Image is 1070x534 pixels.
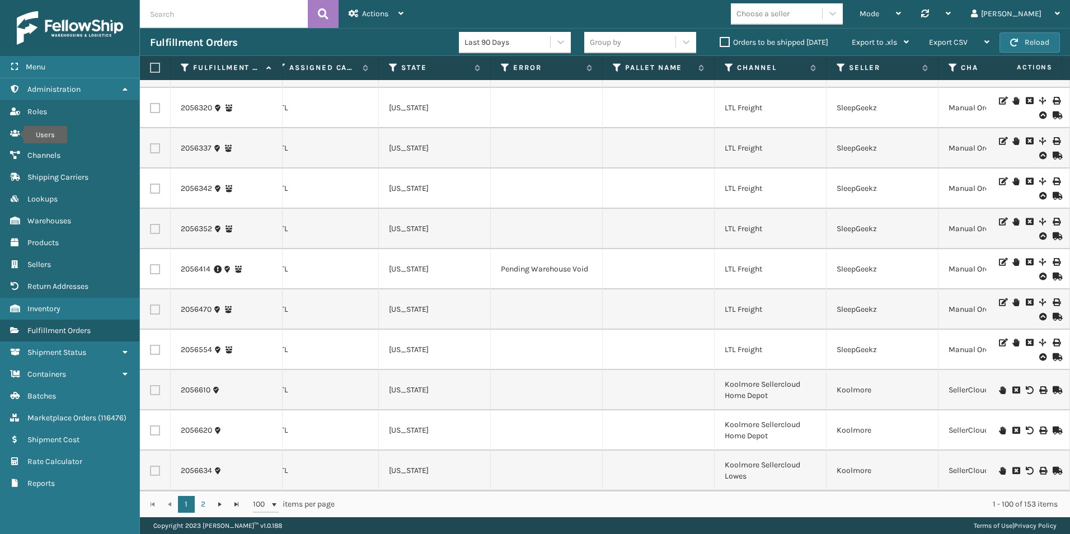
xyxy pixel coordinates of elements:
[27,304,60,313] span: Inventory
[1012,258,1019,266] i: On Hold
[827,128,938,168] td: SleepGeekz
[999,339,1006,346] i: Edit
[827,88,938,128] td: SleepGeekz
[1039,111,1046,119] i: Upload BOL
[1012,427,1019,434] i: Cancel Fulfillment Order
[1053,467,1059,475] i: Mark as Shipped
[961,63,1029,73] label: Channel Type
[1039,258,1046,266] i: Split Fulfillment Order
[27,457,82,466] span: Rate Calculator
[1012,97,1019,105] i: On Hold
[17,11,123,45] img: logo
[1039,467,1046,475] i: Print BOL
[181,102,212,114] a: 2056320
[999,427,1006,434] i: On Hold
[228,496,245,513] a: Go to the last page
[464,36,551,48] div: Last 90 Days
[715,209,827,249] td: LTL Freight
[827,370,938,410] td: Koolmore
[27,413,96,423] span: Marketplace Orders
[625,63,693,73] label: Pallet Name
[181,304,212,315] a: 2056470
[1026,218,1033,226] i: Cancel Fulfillment Order
[181,465,212,476] a: 2056634
[379,128,491,168] td: [US_STATE]
[938,410,1050,451] td: SellerCloud
[195,496,212,513] a: 2
[379,209,491,249] td: [US_STATE]
[267,128,379,168] td: LTL
[1026,386,1033,394] i: Void BOL
[181,223,212,235] a: 2056352
[27,194,58,204] span: Lookups
[1012,467,1019,475] i: Cancel Fulfillment Order
[181,425,212,436] a: 2056620
[491,249,603,289] td: Pending Warehouse Void
[715,330,827,370] td: LTL Freight
[1012,137,1019,145] i: On Hold
[1053,427,1059,434] i: Mark as Shipped
[827,249,938,289] td: SleepGeekz
[1053,232,1059,240] i: Mark as Shipped
[982,58,1059,77] span: Actions
[938,128,1050,168] td: Manual Orders
[715,370,827,410] td: Koolmore Sellercloud Home Depot
[232,500,241,509] span: Go to the last page
[1039,386,1046,394] i: Print BOL
[27,85,81,94] span: Administration
[1039,339,1046,346] i: Split Fulfillment Order
[1053,137,1059,145] i: Print BOL
[181,264,210,275] a: 2056414
[267,330,379,370] td: LTL
[720,38,828,47] label: Orders to be shipped [DATE]
[1053,313,1059,321] i: Mark as Shipped
[715,249,827,289] td: LTL Freight
[938,451,1050,491] td: SellerCloud
[379,289,491,330] td: [US_STATE]
[379,451,491,491] td: [US_STATE]
[379,370,491,410] td: [US_STATE]
[1039,177,1046,185] i: Split Fulfillment Order
[1039,192,1046,200] i: Upload BOL
[193,63,261,73] label: Fulfillment Order Id
[1053,298,1059,306] i: Print BOL
[215,500,224,509] span: Go to the next page
[938,370,1050,410] td: SellerCloud
[267,451,379,491] td: LTL
[181,143,212,154] a: 2056337
[26,62,45,72] span: Menu
[1053,273,1059,280] i: Mark as Shipped
[27,129,47,138] span: Users
[999,97,1006,105] i: Edit
[1053,258,1059,266] i: Print BOL
[1026,177,1033,185] i: Cancel Fulfillment Order
[1012,298,1019,306] i: On Hold
[267,88,379,128] td: LTL
[715,451,827,491] td: Koolmore Sellercloud Lowes
[827,168,938,209] td: SleepGeekz
[1039,232,1046,240] i: Upload BOL
[181,385,210,396] a: 2056610
[1026,467,1033,475] i: Void BOL
[98,413,126,423] span: ( 116476 )
[1053,353,1059,361] i: Mark as Shipped
[999,218,1006,226] i: Edit
[1026,298,1033,306] i: Cancel Fulfillment Order
[379,88,491,128] td: [US_STATE]
[1012,339,1019,346] i: On Hold
[27,107,47,116] span: Roles
[1039,313,1046,321] i: Upload BOL
[1053,152,1059,160] i: Mark as Shipped
[27,238,59,247] span: Products
[827,289,938,330] td: SleepGeekz
[999,137,1006,145] i: Edit
[827,209,938,249] td: SleepGeekz
[27,435,79,444] span: Shipment Cost
[938,168,1050,209] td: Manual Orders
[715,410,827,451] td: Koolmore Sellercloud Home Depot
[27,282,88,291] span: Return Addresses
[1026,339,1033,346] i: Cancel Fulfillment Order
[27,151,60,160] span: Channels
[379,249,491,289] td: [US_STATE]
[715,88,827,128] td: LTL Freight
